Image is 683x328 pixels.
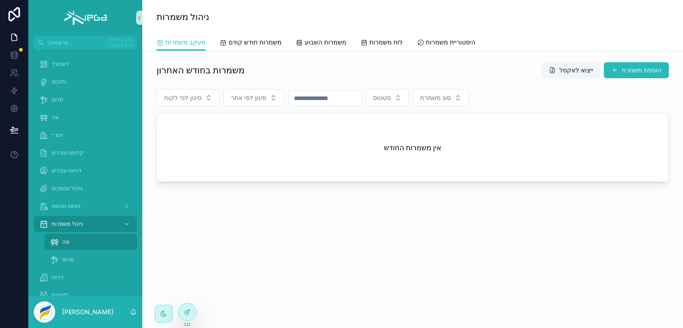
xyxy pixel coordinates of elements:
span: וגה [52,114,59,121]
button: הוספת משמרת [604,62,669,78]
a: וגה [34,109,137,125]
span: היסטוריית משמרות [426,38,475,47]
span: גלובוס [52,78,66,85]
button: Jump to...CtrlK [34,36,137,50]
a: משמרות השבוע [296,34,346,52]
span: לקוחות [52,292,68,299]
span: וגה [62,238,69,245]
a: גלובוס [34,74,137,90]
span: דירות [52,274,64,281]
h1: משמרות בחודש האחרון [157,64,245,76]
span: סינון לפי לקוח [164,93,201,102]
button: Select Button [157,89,220,106]
span: מרום [52,96,63,103]
div: scrollable content [28,50,142,296]
button: Select Button [223,89,285,106]
span: ניהול משמרות [52,220,83,228]
h2: אין משמרות החודש [384,142,442,153]
h1: ניהול משמרות [157,11,209,23]
span: Ctrl [108,38,124,47]
a: דוחות נוכחות [34,198,137,214]
a: קליטת עובדים [34,145,137,161]
button: ייצוא לאקסל [542,62,600,78]
span: מעקב משמרות [165,38,205,47]
span: משמרות השבוע [305,38,346,47]
span: Jump to... [48,39,104,46]
span: לוח משמרות [370,38,403,47]
span: דשבורד [52,60,69,68]
a: וגה [44,234,137,250]
a: היסטוריית משמרות [417,34,475,52]
span: מרום [62,256,74,263]
a: משמרות חודש קודם [220,34,281,52]
span: דוחות נוכחות [52,203,80,210]
a: מרום [44,252,137,268]
button: Select Button [413,89,469,106]
span: K [125,39,133,46]
a: לוח משמרות [361,34,403,52]
img: App logo [64,11,106,25]
a: דשבורד [34,56,137,72]
span: סוג משמרת [420,93,451,102]
p: [PERSON_NAME] [62,308,113,316]
a: דירות [34,269,137,285]
span: משמרות חודש קודם [229,38,281,47]
a: דוחות עובדים [34,163,137,179]
a: לקוחות [34,287,137,303]
span: וינצ׳י [52,132,63,139]
span: סטטוס [373,93,391,102]
span: סינון לפי אתר [231,93,266,102]
a: מרום [34,92,137,108]
a: וינצ׳י [34,127,137,143]
span: קליטת עובדים [52,149,84,156]
span: ניהול מסמכים [52,185,83,192]
button: Select Button [366,89,409,106]
a: ניהול מסמכים [34,180,137,196]
a: ניהול משמרות [34,216,137,232]
span: דוחות עובדים [52,167,81,174]
a: מעקב משמרות [157,34,205,51]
